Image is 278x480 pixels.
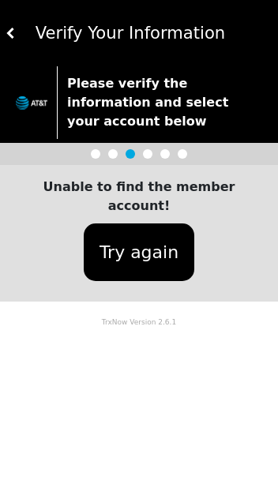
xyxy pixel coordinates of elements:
div: Verify Your Information [17,21,272,46]
img: white carat left [6,28,17,39]
button: Try again [84,223,194,281]
img: trx now logo [16,96,47,109]
b: Unable to find the member account! [43,179,235,213]
strong: Please verify the information and select your account below [67,76,228,129]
